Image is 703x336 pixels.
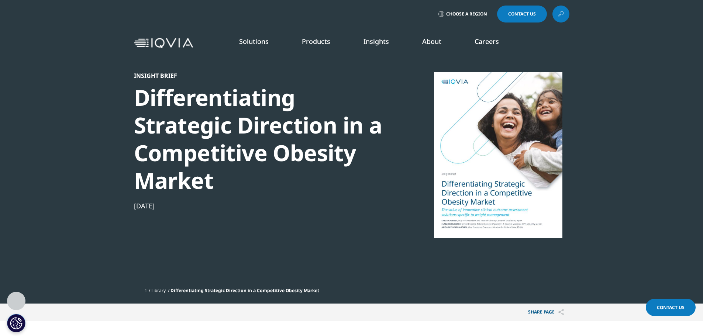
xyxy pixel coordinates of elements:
[170,287,319,294] span: Differentiating Strategic Direction in a Competitive Obesity Market
[7,314,25,332] button: Cookies Settings
[523,304,569,321] p: Share PAGE
[134,201,387,210] div: [DATE]
[446,11,487,17] span: Choose a Region
[151,287,166,294] a: Library
[134,38,193,49] img: IQVIA Healthcare Information Technology and Pharma Clinical Research Company
[657,304,685,311] span: Contact Us
[363,37,389,46] a: Insights
[134,72,387,79] div: Insight Brief
[558,309,564,315] img: Share PAGE
[475,37,499,46] a: Careers
[196,26,569,60] nav: Primary
[134,84,387,194] div: Differentiating Strategic Direction in a Competitive Obesity Market
[646,299,696,316] a: Contact Us
[422,37,441,46] a: About
[239,37,269,46] a: Solutions
[302,37,330,46] a: Products
[508,12,536,16] span: Contact Us
[497,6,547,22] a: Contact Us
[523,304,569,321] button: Share PAGEShare PAGE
